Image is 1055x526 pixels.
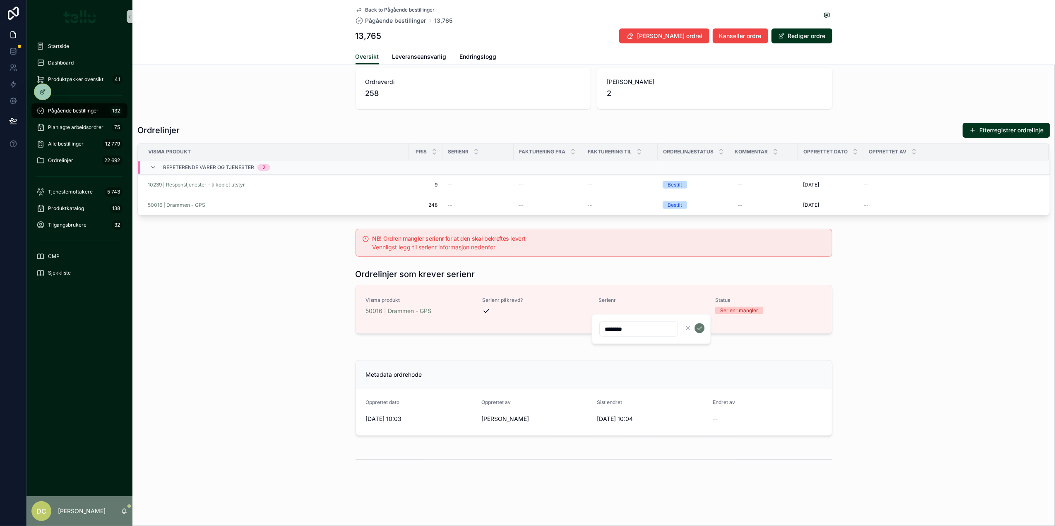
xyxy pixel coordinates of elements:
span: Serienr [599,297,706,304]
a: Alle bestillinger12 779 [31,136,127,151]
span: Planlagte arbeidsordrer [48,124,103,131]
a: 248 [413,202,437,208]
span: Opprettet av [481,399,511,405]
span: Serienr påkrevd? [482,297,589,304]
a: 10239 | Responstjenester - tilkoblet utstyr [148,182,245,188]
span: Opprettet dato [366,399,400,405]
span: Tjenestemottakere [48,189,93,195]
span: Endret av [713,399,735,405]
span: [DATE] 10:04 [597,415,707,423]
span: Ordreverdi [365,78,581,86]
a: -- [519,202,577,208]
span: CMP [48,253,60,260]
span: [PERSON_NAME] ordre! [637,32,703,40]
span: Pris [416,148,427,155]
span: [DATE] [803,202,819,208]
a: Bestilt [663,181,724,189]
span: Ordrelinjer [48,157,73,164]
a: Planlagte arbeidsordrer75 [31,120,127,135]
a: 13,765 [435,17,453,25]
div: Serienr mangler [720,307,758,314]
span: Endringslogg [460,53,497,61]
span: Serienr [448,148,469,155]
a: 10239 | Responstjenester - tilkoblet utstyr [148,182,404,188]
div: -- [738,202,743,208]
span: Tilgangsbrukere [48,222,87,228]
a: Endringslogg [460,49,497,66]
span: [DATE] 10:03 [366,415,475,423]
span: Opprettet av [869,148,906,155]
a: -- [587,182,653,188]
div: -- [738,182,743,188]
span: Status [715,297,822,304]
span: Visma produkt [148,148,191,155]
span: -- [587,182,592,188]
span: [PERSON_NAME] [481,415,591,423]
a: -- [587,202,653,208]
a: 50016 | Drammen - GPS [148,202,205,208]
span: -- [587,202,592,208]
span: Metadata ordrehode [366,371,422,378]
a: -- [864,202,1039,208]
a: -- [519,182,577,188]
a: 9 [413,182,437,188]
span: Repeterende varer og tjenester [163,164,254,171]
div: 32 [112,220,123,230]
a: -- [447,182,509,188]
button: [PERSON_NAME] ordre! [619,29,709,43]
span: Oversikt [356,53,379,61]
span: Startside [48,43,69,50]
p: [PERSON_NAME] [58,507,106,515]
div: 5 743 [105,187,123,197]
div: Bestilt [668,201,682,209]
button: Kanseller ordre [713,29,768,43]
a: Bestilt [663,201,724,209]
span: -- [519,202,524,208]
a: Dashboard [31,55,127,70]
span: Sist endret [597,399,622,405]
div: Bestilt [668,181,682,189]
a: 50016 | Drammen - GPS [366,307,432,315]
span: Back to Pågående bestillinger [365,7,435,13]
span: Alle bestillinger [48,141,84,147]
span: Visma produkt [366,297,473,304]
div: 75 [112,122,123,132]
div: 2 [262,164,265,171]
a: Produktpakker oversikt41 [31,72,127,87]
a: -- [447,202,509,208]
a: Sjekkliste [31,265,127,280]
span: -- [713,415,718,423]
a: Etterregistrer ordrelinje [963,123,1050,138]
span: Pågående bestillinger [48,108,99,114]
div: Vennligst legg til serienr informasjon nedenfor [372,243,825,251]
span: [PERSON_NAME] [607,78,822,86]
a: CMP [31,249,127,264]
span: Ordrelinjestatus [663,148,714,155]
a: Leveranseansvarlig [392,49,447,66]
a: Tilgangsbrukere32 [31,218,127,232]
a: 50016 | Drammen - GPS [148,202,404,208]
span: Dashboard [48,60,74,66]
a: Produktkatalog138 [31,201,127,216]
div: 41 [112,74,123,84]
h1: Ordrelinjer som krever serienr [356,268,475,280]
span: -- [447,182,452,188]
div: scrollable content [26,33,132,291]
h1: 13,765 [356,30,382,42]
span: -- [519,182,524,188]
span: DC [36,506,46,516]
span: Produktpakker oversikt [48,76,103,83]
span: 258 [365,88,581,99]
span: Pågående bestillinger [365,17,426,25]
span: 2 [607,88,822,99]
h1: Ordrelinjer [137,124,180,136]
span: Fakturering fra [519,148,565,155]
a: -- [864,182,1039,188]
span: [DATE] [803,182,819,188]
div: 132 [110,106,123,116]
span: -- [864,202,869,208]
span: Produktkatalog [48,205,84,212]
span: Fakturering til [588,148,632,155]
